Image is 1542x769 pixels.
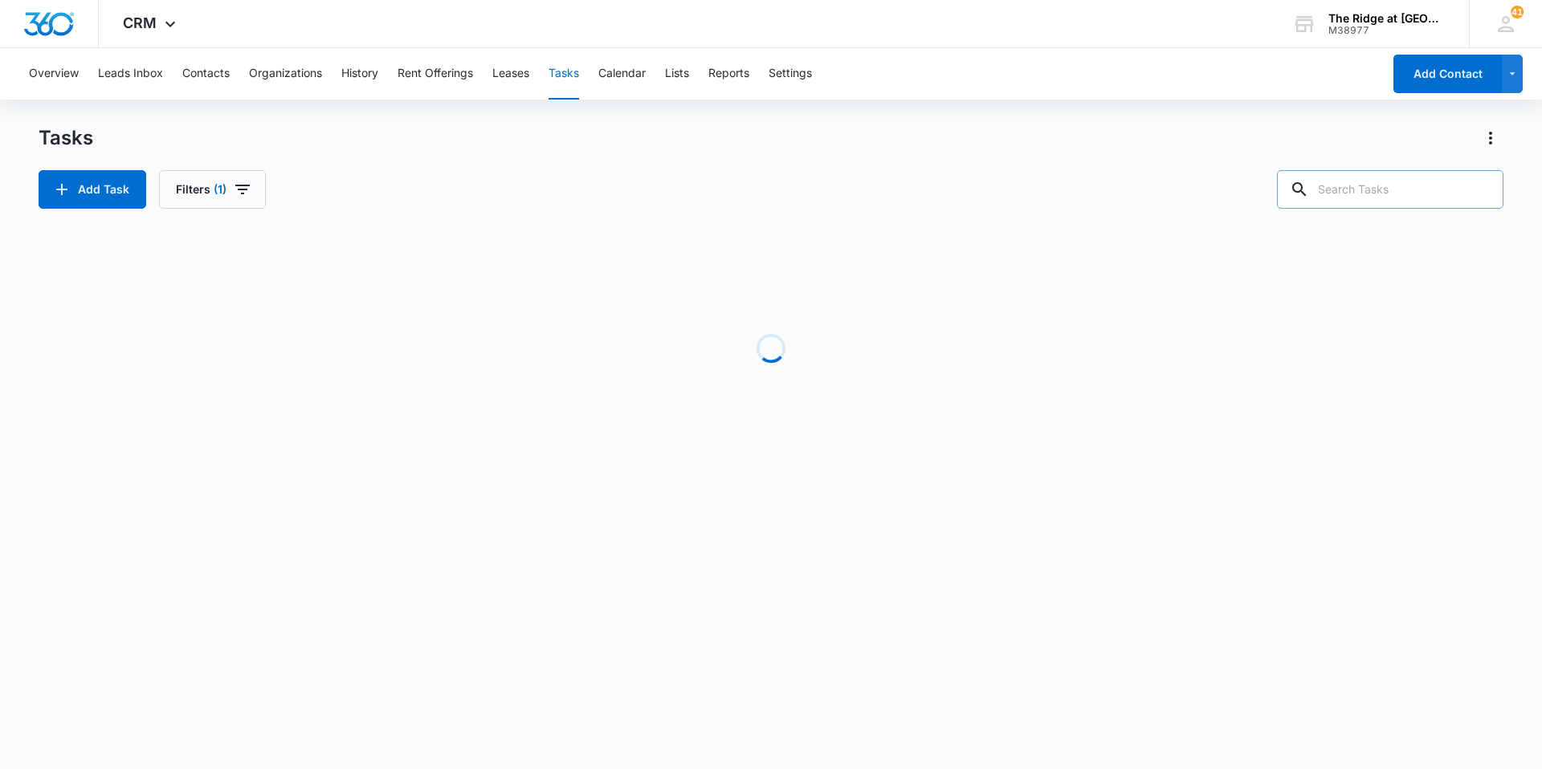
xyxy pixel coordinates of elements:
[29,48,79,100] button: Overview
[708,48,749,100] button: Reports
[598,48,646,100] button: Calendar
[159,170,266,209] button: Filters(1)
[1328,25,1446,36] div: account id
[1393,55,1502,93] button: Add Contact
[665,48,689,100] button: Lists
[769,48,812,100] button: Settings
[1277,170,1503,209] input: Search Tasks
[39,170,146,209] button: Add Task
[1478,125,1503,151] button: Actions
[398,48,473,100] button: Rent Offerings
[98,48,163,100] button: Leads Inbox
[1328,12,1446,25] div: account name
[249,48,322,100] button: Organizations
[1511,6,1524,18] div: notifications count
[1511,6,1524,18] span: 41
[341,48,378,100] button: History
[549,48,579,100] button: Tasks
[123,14,157,31] span: CRM
[39,126,93,150] h1: Tasks
[182,48,230,100] button: Contacts
[214,184,226,195] span: (1)
[492,48,529,100] button: Leases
